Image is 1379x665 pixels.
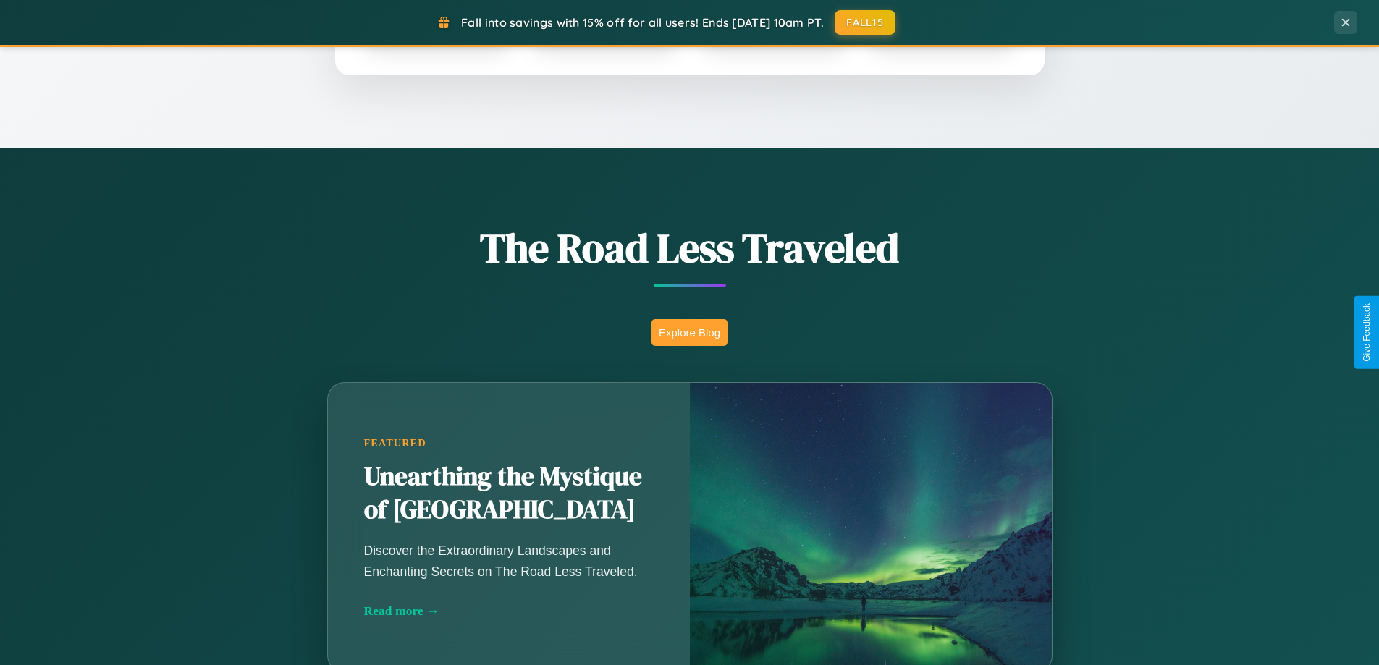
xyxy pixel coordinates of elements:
button: FALL15 [835,10,895,35]
div: Read more → [364,603,654,619]
h1: The Road Less Traveled [256,220,1124,276]
h2: Unearthing the Mystique of [GEOGRAPHIC_DATA] [364,460,654,527]
div: Featured [364,437,654,449]
p: Discover the Extraordinary Landscapes and Enchanting Secrets on The Road Less Traveled. [364,541,654,581]
button: Explore Blog [651,319,728,346]
div: Give Feedback [1362,303,1372,362]
span: Fall into savings with 15% off for all users! Ends [DATE] 10am PT. [461,15,824,30]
